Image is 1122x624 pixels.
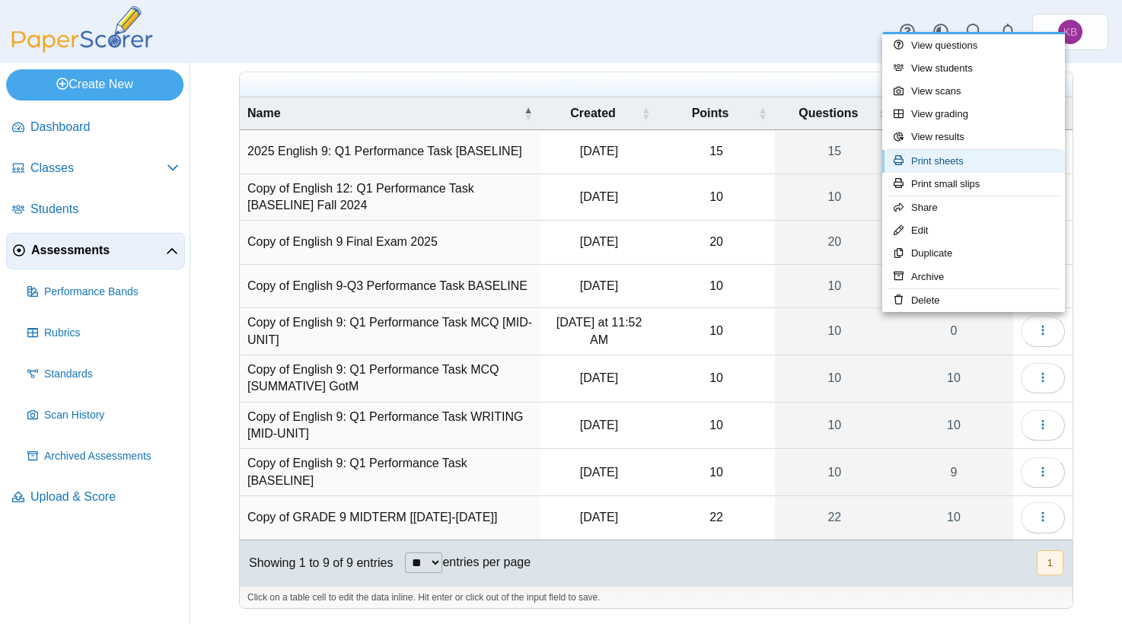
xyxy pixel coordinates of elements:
[31,242,166,259] span: Assessments
[548,105,639,122] span: Created
[30,119,179,135] span: Dashboard
[21,397,185,434] a: Scan History
[1063,27,1078,37] span: Kelly Brasile
[6,192,185,228] a: Students
[240,540,393,586] div: Showing 1 to 9 of 9 entries
[30,201,179,218] span: Students
[894,403,1013,449] a: 10
[1035,550,1063,575] nav: pagination
[775,265,894,307] a: 10
[44,326,179,341] span: Rubrics
[894,449,1013,495] a: 9
[658,496,774,540] td: 22
[21,356,185,393] a: Standards
[580,371,618,384] time: Nov 20, 2024 at 1:45 PM
[878,106,887,121] span: Questions : Activate to sort
[658,308,774,355] td: 10
[6,6,158,53] img: PaperScorer
[6,151,185,187] a: Classes
[30,160,167,177] span: Classes
[882,34,1065,57] a: View questions
[658,403,774,450] td: 10
[775,221,894,263] a: 20
[658,449,774,496] td: 10
[658,355,774,403] td: 10
[240,355,540,403] td: Copy of English 9: Q1 Performance Task MCQ [SUMMATIVE] GotM
[6,69,183,100] a: Create New
[641,106,650,121] span: Created : Activate to sort
[658,265,774,308] td: 10
[6,233,185,269] a: Assessments
[665,105,754,122] span: Points
[775,355,894,402] a: 10
[775,308,894,355] a: 10
[991,15,1025,49] a: Alerts
[758,106,767,121] span: Points : Activate to sort
[580,145,618,158] time: Sep 2, 2025 at 12:50 PM
[882,103,1065,126] a: View grading
[882,173,1065,196] a: Print small slips
[894,496,1013,539] a: 10
[240,403,540,450] td: Copy of English 9: Q1 Performance Task WRITING [MID-UNIT]
[882,126,1065,148] a: View results
[775,130,894,173] a: 15
[882,57,1065,80] a: View students
[658,221,774,264] td: 20
[44,449,179,464] span: Archived Assessments
[556,316,642,345] time: Oct 10, 2025 at 11:52 AM
[882,266,1065,288] a: Archive
[44,408,179,423] span: Scan History
[44,367,179,382] span: Standards
[580,279,618,292] time: Jan 30, 2025 at 1:37 PM
[30,489,179,505] span: Upload & Score
[240,449,540,496] td: Copy of English 9: Q1 Performance Task [BASELINE]
[240,496,540,540] td: Copy of GRADE 9 MIDTERM [[DATE]-[DATE]]
[240,265,540,308] td: Copy of English 9-Q3 Performance Task BASELINE
[524,106,533,121] span: Name : Activate to invert sorting
[1032,14,1108,50] a: Kelly Brasile
[775,403,894,449] a: 10
[894,355,1013,402] a: 10
[21,315,185,352] a: Rubrics
[658,130,774,174] td: 15
[580,466,618,479] time: Sep 3, 2024 at 1:30 PM
[882,196,1065,219] a: Share
[21,274,185,310] a: Performance Bands
[775,174,894,221] a: 10
[240,130,540,174] td: 2025 English 9: Q1 Performance Task [BASELINE]
[894,308,1013,355] a: 0
[882,289,1065,312] a: Delete
[775,496,894,539] a: 22
[247,105,521,122] span: Name
[1037,550,1063,575] button: 1
[882,150,1065,173] a: Print sheets
[882,219,1065,242] a: Edit
[775,449,894,495] a: 10
[580,190,618,203] time: Sep 6, 2024 at 10:17 AM
[240,308,540,355] td: Copy of English 9: Q1 Performance Task MCQ [MID-UNIT]
[882,242,1065,265] a: Duplicate
[21,438,185,475] a: Archived Assessments
[882,80,1065,103] a: View scans
[580,235,618,248] time: Jun 10, 2025 at 12:46 PM
[1058,20,1082,44] span: Kelly Brasile
[240,174,540,221] td: Copy of English 12: Q1 Performance Task [BASELINE] Fall 2024
[6,479,185,516] a: Upload & Score
[783,105,875,122] span: Questions
[44,285,179,300] span: Performance Bands
[658,174,774,221] td: 10
[6,42,158,55] a: PaperScorer
[442,556,531,568] label: entries per page
[240,221,540,264] td: Copy of English 9 Final Exam 2025
[240,586,1073,609] div: Click on a table cell to edit the data inline. Hit enter or click out of the input field to save.
[6,110,185,146] a: Dashboard
[580,511,618,524] time: Jan 14, 2025 at 2:23 PM
[580,419,618,431] time: Oct 1, 2024 at 1:31 PM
